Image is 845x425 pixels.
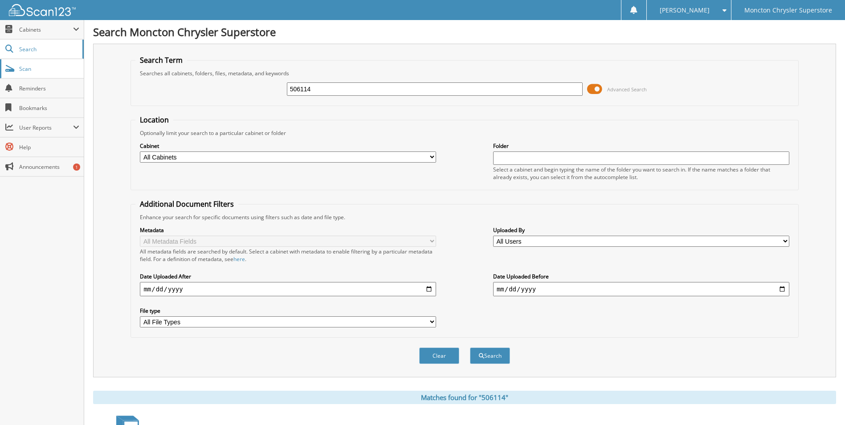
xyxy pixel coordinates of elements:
div: Matches found for "506114" [93,391,836,404]
span: Scan [19,65,79,73]
span: [PERSON_NAME] [660,8,710,13]
div: Enhance your search for specific documents using filters such as date and file type. [135,213,793,221]
label: Date Uploaded Before [493,273,789,280]
span: Moncton Chrysler Superstore [744,8,832,13]
label: Cabinet [140,142,436,150]
label: Date Uploaded After [140,273,436,280]
h1: Search Moncton Chrysler Superstore [93,25,836,39]
span: Announcements [19,163,79,171]
div: Optionally limit your search to a particular cabinet or folder [135,129,793,137]
div: Searches all cabinets, folders, files, metadata, and keywords [135,69,793,77]
span: Search [19,45,78,53]
span: Help [19,143,79,151]
a: here [233,255,245,263]
div: All metadata fields are searched by default. Select a cabinet with metadata to enable filtering b... [140,248,436,263]
label: Metadata [140,226,436,234]
legend: Location [135,115,173,125]
img: scan123-logo-white.svg [9,4,76,16]
span: User Reports [19,124,73,131]
input: end [493,282,789,296]
div: Select a cabinet and begin typing the name of the folder you want to search in. If the name match... [493,166,789,181]
button: Search [470,347,510,364]
span: Advanced Search [607,86,647,93]
legend: Search Term [135,55,187,65]
span: Cabinets [19,26,73,33]
span: Reminders [19,85,79,92]
label: Uploaded By [493,226,789,234]
div: 1 [73,163,80,171]
input: start [140,282,436,296]
span: Bookmarks [19,104,79,112]
button: Clear [419,347,459,364]
label: Folder [493,142,789,150]
legend: Additional Document Filters [135,199,238,209]
label: File type [140,307,436,315]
